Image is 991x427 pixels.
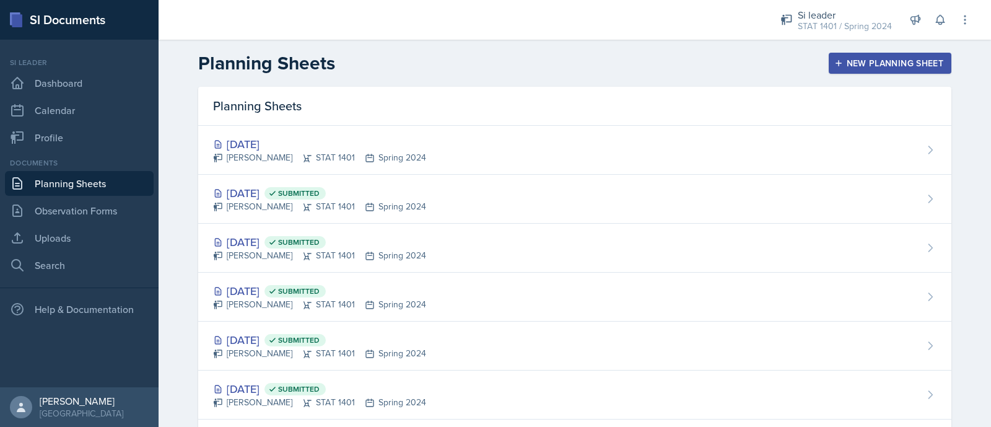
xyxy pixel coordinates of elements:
[278,286,320,296] span: Submitted
[278,384,320,394] span: Submitted
[5,253,154,278] a: Search
[278,335,320,345] span: Submitted
[5,157,154,169] div: Documents
[213,234,426,250] div: [DATE]
[5,98,154,123] a: Calendar
[213,283,426,299] div: [DATE]
[278,237,320,247] span: Submitted
[5,71,154,95] a: Dashboard
[5,198,154,223] a: Observation Forms
[837,58,943,68] div: New Planning Sheet
[213,347,426,360] div: [PERSON_NAME] STAT 1401 Spring 2024
[798,7,892,22] div: Si leader
[198,224,951,273] a: [DATE] Submitted [PERSON_NAME]STAT 1401Spring 2024
[198,273,951,322] a: [DATE] Submitted [PERSON_NAME]STAT 1401Spring 2024
[198,52,335,74] h2: Planning Sheets
[213,200,426,213] div: [PERSON_NAME] STAT 1401 Spring 2024
[5,171,154,196] a: Planning Sheets
[40,407,123,420] div: [GEOGRAPHIC_DATA]
[5,226,154,250] a: Uploads
[198,322,951,371] a: [DATE] Submitted [PERSON_NAME]STAT 1401Spring 2024
[5,297,154,322] div: Help & Documentation
[198,87,951,126] div: Planning Sheets
[198,175,951,224] a: [DATE] Submitted [PERSON_NAME]STAT 1401Spring 2024
[40,395,123,407] div: [PERSON_NAME]
[198,126,951,175] a: [DATE] [PERSON_NAME]STAT 1401Spring 2024
[213,151,426,164] div: [PERSON_NAME] STAT 1401 Spring 2024
[213,136,426,152] div: [DATE]
[213,249,426,262] div: [PERSON_NAME] STAT 1401 Spring 2024
[5,125,154,150] a: Profile
[798,20,892,33] div: STAT 1401 / Spring 2024
[213,185,426,201] div: [DATE]
[213,298,426,311] div: [PERSON_NAME] STAT 1401 Spring 2024
[829,53,951,74] button: New Planning Sheet
[278,188,320,198] span: Submitted
[198,371,951,420] a: [DATE] Submitted [PERSON_NAME]STAT 1401Spring 2024
[213,396,426,409] div: [PERSON_NAME] STAT 1401 Spring 2024
[213,332,426,348] div: [DATE]
[213,381,426,397] div: [DATE]
[5,57,154,68] div: Si leader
